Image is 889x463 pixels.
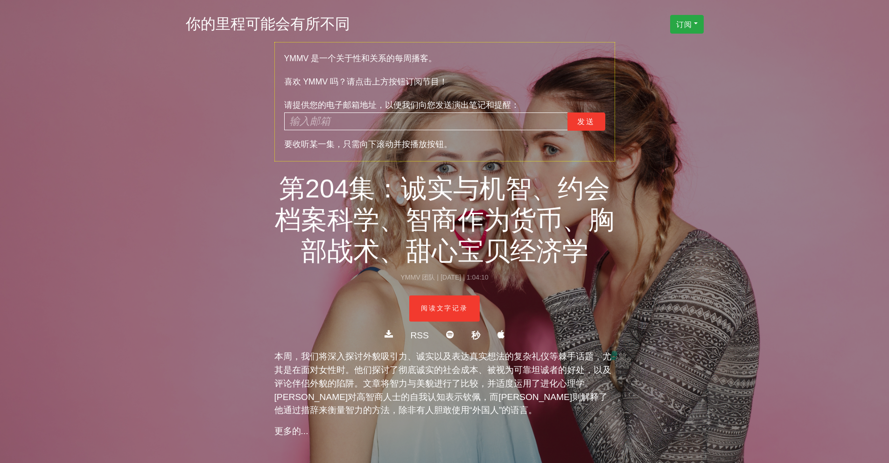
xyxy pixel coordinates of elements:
font: YMMV 团队 | [DATE] | 1:04:10 [400,274,488,281]
a: RSS [410,330,428,340]
font: 订阅 [406,77,422,86]
font: 本周，我们将深入探讨外貌吸引力、诚实以及表达真实想法的复杂礼仪等棘手话题，尤其是在面对女性时。他们探讨了彻底诚实的社会成本、被视为可靠坦诚者的好处，以及评论伴侣外貌的陷阱。文章将智力与美貌进行了... [274,351,611,415]
font: 喜欢 YMMV 吗？请点击上方按钮 [284,77,406,86]
font: 请提供您的电子邮箱地址，以便我们向您发送演出笔记和提醒： [284,100,519,110]
a: 阅读文字记录 [409,295,480,322]
font: YMMV 是一个关于性和关系的每周播客。 [284,54,437,63]
font: 发送 [577,118,595,126]
button: 订阅 [670,15,704,33]
font: 节目！ [422,77,448,86]
font: 阅读文字记录 [421,305,468,312]
a: 更多的... [274,426,308,436]
input: 输入邮箱 [284,112,568,130]
button: 发送 [567,112,605,131]
font: 订阅 [676,21,692,28]
a: 秒 [471,330,480,340]
font: 秒 [471,330,480,339]
a: 第204集：诚实与机智、约会档案科学、智商作为货币、胸部战术、甜心宝贝经济学 [275,174,615,266]
font: 要收听某一集，只需向下滚动并按播放按钮。 [284,140,452,149]
a: 你的里程可能会有所不同 [186,15,350,32]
